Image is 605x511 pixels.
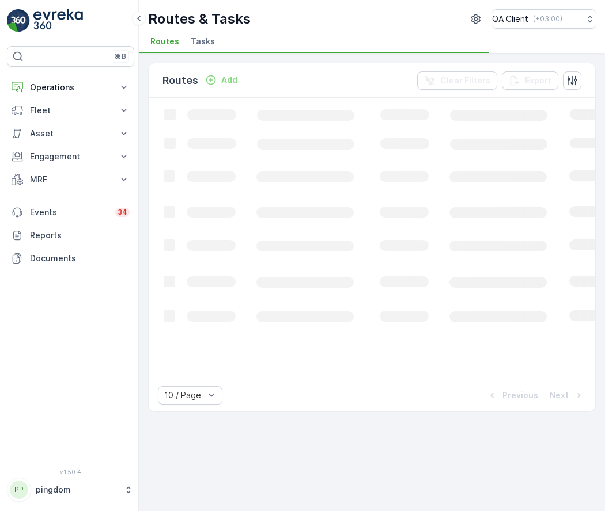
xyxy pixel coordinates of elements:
button: Add [201,73,242,87]
button: Asset [7,122,134,145]
a: Reports [7,224,134,247]
button: Export [502,71,558,90]
p: Documents [30,253,130,264]
p: QA Client [492,13,528,25]
button: Clear Filters [417,71,497,90]
span: Routes [150,36,179,47]
p: Previous [502,390,538,401]
button: Engagement [7,145,134,168]
button: Operations [7,76,134,99]
p: MRF [30,174,111,185]
span: v 1.50.4 [7,468,134,475]
button: Fleet [7,99,134,122]
a: Documents [7,247,134,270]
button: QA Client(+03:00) [492,9,596,29]
p: Engagement [30,151,111,162]
p: 34 [118,208,127,217]
p: Clear Filters [440,75,490,86]
p: Next [550,390,569,401]
p: Export [525,75,551,86]
img: logo [7,9,30,32]
span: Tasks [191,36,215,47]
button: Next [549,388,586,402]
p: Add [221,74,237,86]
p: ( +03:00 ) [533,14,562,24]
p: Asset [30,128,111,139]
p: Routes [162,73,198,89]
p: ⌘B [115,52,126,61]
img: logo_light-DOdMpM7g.png [33,9,83,32]
p: pingdom [36,484,118,495]
a: Events34 [7,201,134,224]
button: MRF [7,168,134,191]
p: Reports [30,230,130,241]
p: Events [30,207,108,218]
p: Routes & Tasks [148,10,251,28]
p: Operations [30,82,111,93]
p: Fleet [30,105,111,116]
button: PPpingdom [7,478,134,502]
button: Previous [485,388,539,402]
div: PP [10,481,28,499]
